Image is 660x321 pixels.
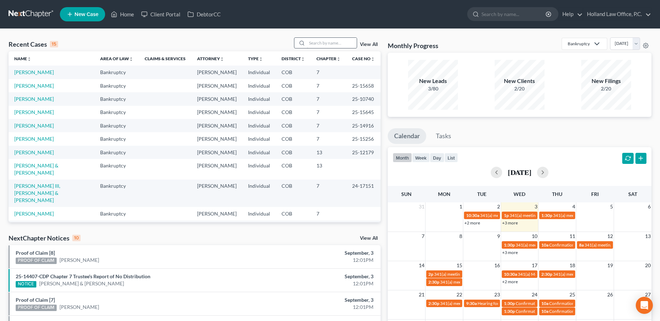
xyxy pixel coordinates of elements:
a: Client Portal [138,8,184,21]
div: 2/20 [495,85,545,92]
a: +2 more [502,279,518,284]
span: Confirmation Hearing for [PERSON_NAME] [516,309,597,314]
span: 7 [421,232,425,240]
span: 20 [644,261,651,270]
a: View All [360,42,378,47]
td: [PERSON_NAME] [191,132,242,145]
a: Tasks [429,128,458,144]
a: Case Nounfold_more [352,56,375,61]
td: 25-15658 [346,79,381,92]
span: 8 [459,232,463,240]
a: Chapterunfold_more [316,56,341,61]
div: NextChapter Notices [9,234,81,242]
span: 341(a) meeting for [MEDICAL_DATA][PERSON_NAME] [440,279,543,285]
span: 341(a) meeting for [PERSON_NAME] [553,271,622,277]
div: Bankruptcy [568,41,590,47]
h2: [DATE] [508,169,531,176]
td: 7 [311,132,346,145]
span: 341(a) meeting for [PERSON_NAME] [553,213,622,218]
span: 4 [572,202,576,211]
div: 12:01PM [259,257,373,264]
td: 13 [311,146,346,159]
span: Mon [438,191,450,197]
span: 1:30p [541,213,552,218]
td: COB [276,221,311,241]
div: 2/20 [581,85,631,92]
div: NOTICE [16,281,36,288]
td: [PERSON_NAME] [191,207,242,220]
td: [PERSON_NAME] [191,106,242,119]
td: Bankruptcy [94,106,139,119]
span: 1:30p [504,309,515,314]
td: Individual [242,180,276,207]
div: 10 [72,235,81,241]
div: New Leads [408,77,458,85]
td: COB [276,119,311,132]
a: 25-14407-CDP Chapter 7 Trustee's Report of No Distribution [16,273,150,279]
td: 25-14916 [346,119,381,132]
div: September, 3 [259,249,373,257]
td: 22-14148 [346,221,381,241]
a: Districtunfold_more [282,56,305,61]
span: 10 [531,232,538,240]
span: 5 [609,202,614,211]
span: Tue [477,191,486,197]
span: Sat [628,191,637,197]
span: 10:30a [466,213,479,218]
span: Fri [591,191,599,197]
span: 26 [607,290,614,299]
td: COB [276,92,311,105]
td: Bankruptcy [94,79,139,92]
a: Area of Lawunfold_more [100,56,133,61]
h3: Monthly Progress [388,41,438,50]
a: Proof of Claim [8] [16,250,55,256]
span: 8a [579,242,584,248]
span: 14 [418,261,425,270]
a: [PERSON_NAME] [60,257,99,264]
td: Individual [242,207,276,220]
span: 6 [647,202,651,211]
a: Typeunfold_more [248,56,263,61]
td: Bankruptcy [94,66,139,79]
a: [PERSON_NAME] [14,109,54,115]
span: 341(a) Meeting for [PERSON_NAME] [518,271,587,277]
td: [PERSON_NAME] [191,79,242,92]
td: [PERSON_NAME] [191,221,242,241]
div: New Filings [581,77,631,85]
a: Help [559,8,583,21]
span: 16 [494,261,501,270]
button: list [444,153,458,162]
div: Recent Cases [9,40,58,48]
span: 10a [541,309,548,314]
span: 3 [534,202,538,211]
a: Holland Law Office, P.C. [583,8,651,21]
a: [PERSON_NAME] [14,149,54,155]
span: 341(a) meeting for [PERSON_NAME] [516,242,584,248]
td: [PERSON_NAME] [191,159,242,179]
span: 27 [644,290,651,299]
td: COB [276,159,311,179]
span: 1:30p [504,242,515,248]
td: 7 [311,207,346,220]
td: COB [276,146,311,159]
td: Bankruptcy [94,221,139,241]
span: 9 [496,232,501,240]
div: 12:01PM [259,280,373,287]
td: [PERSON_NAME] [191,146,242,159]
td: 25-10740 [346,92,381,105]
td: Bankruptcy [94,92,139,105]
div: 12:01PM [259,304,373,311]
td: Individual [242,106,276,119]
a: [PERSON_NAME] [14,211,54,217]
i: unfold_more [220,57,224,61]
a: [PERSON_NAME] [14,69,54,75]
a: [PERSON_NAME] III, [PERSON_NAME] & [PERSON_NAME] [14,183,60,203]
span: 10:30a [504,271,517,277]
span: Thu [552,191,562,197]
td: 7 [311,106,346,119]
i: unfold_more [336,57,341,61]
td: Bankruptcy [94,159,139,179]
a: Home [107,8,138,21]
td: Individual [242,132,276,145]
div: Open Intercom Messenger [636,297,653,314]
